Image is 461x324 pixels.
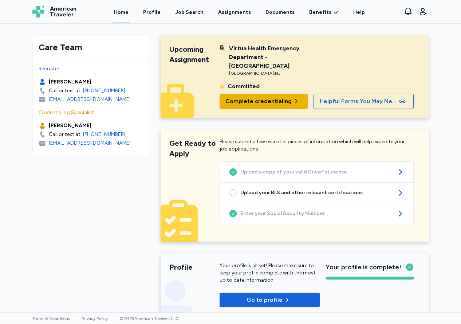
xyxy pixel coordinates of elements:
[49,87,82,94] div: Call or text at:
[240,168,393,176] span: Upload a copy of your valid Driver's License
[50,6,76,17] span: American Traveler
[225,97,292,106] span: Complete credentialing
[240,210,393,217] span: Enter your Social Security Number
[220,94,308,109] button: Complete credentialing
[175,9,204,16] div: Job Search
[49,96,131,103] div: [EMAIL_ADDRESS][DOMAIN_NAME]
[229,70,320,76] div: [GEOGRAPHIC_DATA] , NJ
[39,42,143,53] div: Care Team
[309,9,331,16] span: Benefits
[119,316,179,321] span: © 2025 American Traveler, LLC
[314,94,414,109] button: Helpful Forms You May Need
[309,9,339,16] a: Benefits
[169,44,220,65] div: Upcoming Assignment
[32,316,70,321] a: Terms & Conditions
[320,97,398,106] span: Helpful Forms You May Need
[113,1,130,23] a: Home
[326,262,401,272] span: Your profile is complete!
[39,65,143,73] div: Recruiter
[83,131,125,138] a: [PHONE_NUMBER]
[49,131,82,138] div: Call or text at:
[229,44,320,70] div: Virtua Health Emergency Department - [GEOGRAPHIC_DATA]
[220,293,320,307] button: Go to profile
[240,189,393,196] span: Upload your BLS and other relevant certifications
[247,296,283,304] p: Go to profile
[220,138,414,159] div: Please submit a few essential pieces of information which will help expedite your job applications.
[169,262,220,272] div: Profile
[83,87,125,94] a: [PHONE_NUMBER]
[82,316,108,321] a: Privacy Policy
[49,78,91,86] div: [PERSON_NAME]
[49,122,91,129] div: [PERSON_NAME]
[32,6,44,17] img: Logo
[228,82,260,91] div: Committed
[49,140,131,147] div: [EMAIL_ADDRESS][DOMAIN_NAME]
[220,262,320,284] p: Your profile is all set! Please make sure to keep your profile complete with the most up to date ...
[39,109,143,116] div: Credentialing Specialist
[169,138,220,159] div: Get Ready to Apply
